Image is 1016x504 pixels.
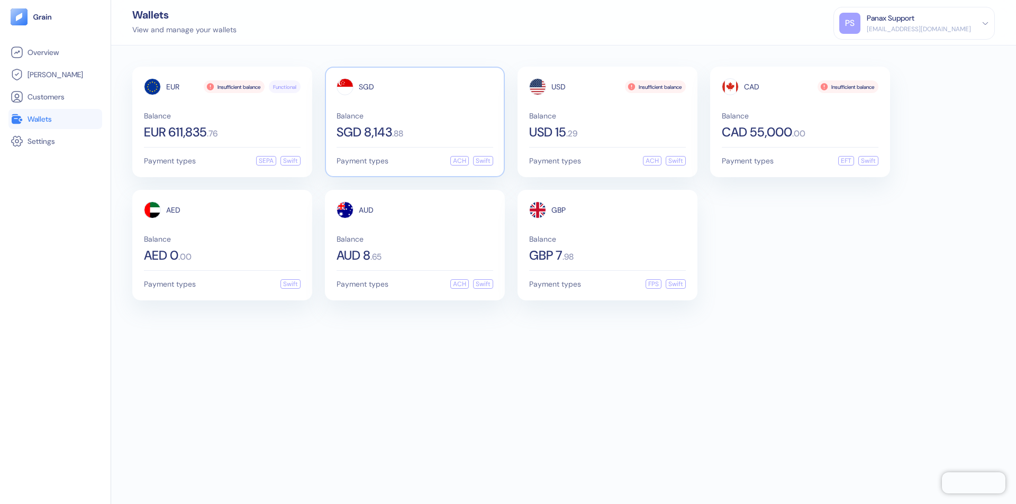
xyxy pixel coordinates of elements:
[280,156,301,166] div: Swift
[473,156,493,166] div: Swift
[625,80,686,93] div: Insufficient balance
[529,157,581,164] span: Payment types
[207,130,217,138] span: . 76
[666,279,686,289] div: Swift
[132,10,237,20] div: Wallets
[551,206,566,214] span: GBP
[28,69,83,80] span: [PERSON_NAME]
[529,112,686,120] span: Balance
[566,130,577,138] span: . 29
[551,83,566,90] span: USD
[666,156,686,166] div: Swift
[28,136,55,146] span: Settings
[204,80,265,93] div: Insufficient balance
[529,280,581,288] span: Payment types
[359,83,374,90] span: SGD
[280,279,301,289] div: Swift
[867,24,971,34] div: [EMAIL_ADDRESS][DOMAIN_NAME]
[337,235,493,243] span: Balance
[643,156,661,166] div: ACH
[28,114,52,124] span: Wallets
[529,249,563,262] span: GBP 7
[359,206,374,214] span: AUD
[144,157,196,164] span: Payment types
[722,126,792,139] span: CAD 55,000
[722,112,878,120] span: Balance
[11,113,100,125] a: Wallets
[11,8,28,25] img: logo-tablet-V2.svg
[337,126,392,139] span: SGD 8,143
[858,156,878,166] div: Swift
[529,126,566,139] span: USD 15
[144,235,301,243] span: Balance
[144,112,301,120] span: Balance
[33,13,52,21] img: logo
[11,46,100,59] a: Overview
[28,91,65,102] span: Customers
[132,24,237,35] div: View and manage your wallets
[839,13,860,34] div: PS
[28,47,59,58] span: Overview
[646,279,661,289] div: FPS
[370,253,382,261] span: . 65
[392,130,403,138] span: . 88
[144,249,178,262] span: AED 0
[11,135,100,148] a: Settings
[450,279,469,289] div: ACH
[867,13,914,24] div: Panax Support
[144,280,196,288] span: Payment types
[166,83,179,90] span: EUR
[450,156,469,166] div: ACH
[722,157,774,164] span: Payment types
[473,279,493,289] div: Swift
[529,235,686,243] span: Balance
[178,253,192,261] span: . 00
[818,80,878,93] div: Insufficient balance
[792,130,805,138] span: . 00
[337,280,388,288] span: Payment types
[563,253,574,261] span: . 98
[11,68,100,81] a: [PERSON_NAME]
[838,156,854,166] div: EFT
[11,90,100,103] a: Customers
[337,249,370,262] span: AUD 8
[337,157,388,164] span: Payment types
[256,156,276,166] div: SEPA
[942,472,1005,493] iframe: Chatra live chat
[166,206,180,214] span: AED
[744,83,759,90] span: CAD
[144,126,207,139] span: EUR 611,835
[337,112,493,120] span: Balance
[273,83,296,91] span: Functional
